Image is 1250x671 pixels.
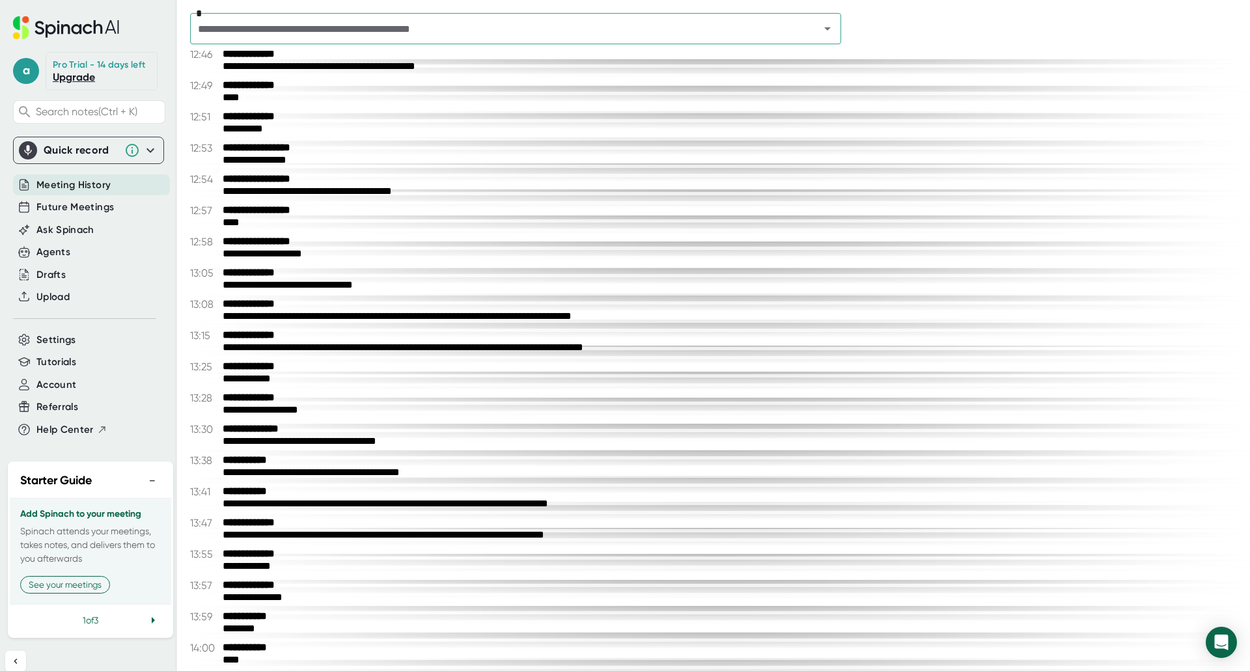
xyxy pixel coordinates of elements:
span: 12:46 [190,48,219,61]
div: Quick record [19,137,158,163]
button: Meeting History [36,178,111,193]
button: Open [818,20,837,38]
span: Help Center [36,422,94,437]
span: a [13,58,39,84]
button: Agents [36,245,70,260]
div: Open Intercom Messenger [1206,627,1237,658]
span: 13:15 [190,329,219,342]
span: Search notes (Ctrl + K) [36,105,161,118]
span: 13:55 [190,548,219,560]
button: Tutorials [36,355,76,370]
button: − [144,471,161,490]
span: 1 of 3 [83,615,98,625]
span: 13:25 [190,361,219,373]
button: Future Meetings [36,200,114,215]
button: Upload [36,290,70,305]
span: 13:30 [190,423,219,435]
p: Spinach attends your meetings, takes notes, and delivers them to you afterwards [20,525,161,566]
span: 13:05 [190,267,219,279]
a: Upgrade [53,71,95,83]
h3: Add Spinach to your meeting [20,509,161,519]
span: 13:47 [190,517,219,529]
span: 13:41 [190,486,219,498]
span: 13:59 [190,610,219,623]
button: Referrals [36,400,78,415]
span: 12:49 [190,79,219,92]
span: 13:57 [190,579,219,592]
h2: Starter Guide [20,472,92,489]
div: Pro Trial - 14 days left [53,59,145,71]
span: 12:58 [190,236,219,248]
span: 12:54 [190,173,219,185]
button: Help Center [36,422,107,437]
button: Ask Spinach [36,223,94,238]
span: 13:38 [190,454,219,467]
span: 12:51 [190,111,219,123]
button: Account [36,377,76,392]
span: 12:57 [190,204,219,217]
button: Settings [36,333,76,348]
button: Drafts [36,267,66,282]
span: 12:53 [190,142,219,154]
button: See your meetings [20,576,110,594]
span: 14:00 [190,642,219,654]
div: Quick record [44,144,118,157]
span: 13:28 [190,392,219,404]
span: 13:08 [190,298,219,310]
